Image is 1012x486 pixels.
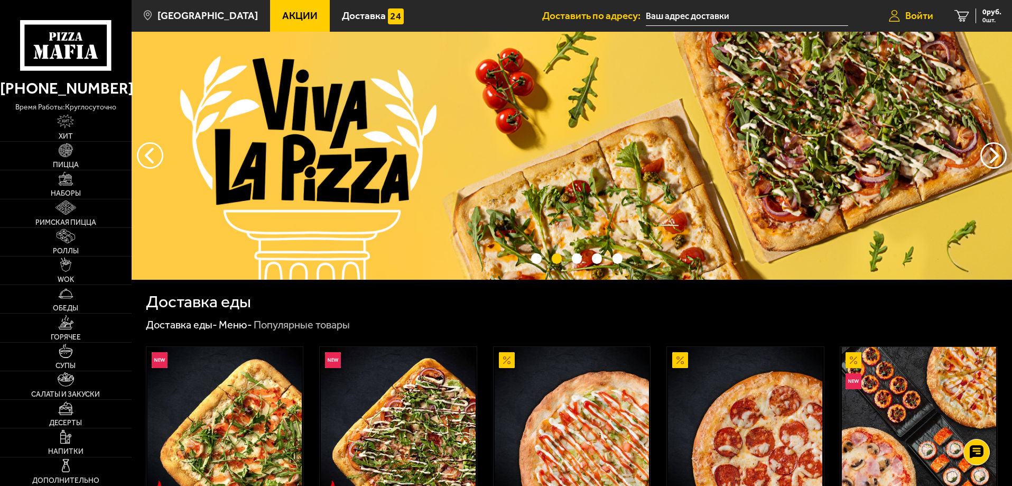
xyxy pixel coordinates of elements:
[342,11,386,21] span: Доставка
[572,253,582,263] button: точки переключения
[499,352,515,368] img: Акционный
[219,318,252,331] a: Меню-
[905,11,933,21] span: Войти
[982,8,1001,16] span: 0 руб.
[552,253,562,263] button: точки переключения
[982,17,1001,23] span: 0 шт.
[146,318,217,331] a: Доставка еды-
[53,247,79,255] span: Роллы
[388,8,404,24] img: 15daf4d41897b9f0e9f617042186c801.svg
[32,477,99,484] span: Дополнительно
[157,11,258,21] span: [GEOGRAPHIC_DATA]
[51,334,81,341] span: Горячее
[254,318,350,332] div: Популярные товары
[646,6,848,26] input: Ваш адрес доставки
[152,352,168,368] img: Новинка
[672,352,688,368] img: Акционный
[35,219,96,226] span: Римская пицца
[592,253,602,263] button: точки переключения
[51,190,81,197] span: Наборы
[58,276,74,283] span: WOK
[31,391,100,398] span: Салаты и закуски
[146,294,251,310] h1: Доставка еды
[49,419,82,427] span: Десерты
[846,373,861,389] img: Новинка
[137,142,163,169] button: следующий
[325,352,341,368] img: Новинка
[612,253,623,263] button: точки переключения
[55,362,76,370] span: Супы
[59,133,73,140] span: Хит
[282,11,318,21] span: Акции
[531,253,541,263] button: точки переключения
[980,142,1007,169] button: предыдущий
[53,305,78,312] span: Обеды
[542,11,646,21] span: Доставить по адресу:
[53,161,79,169] span: Пицца
[48,448,83,455] span: Напитки
[846,352,861,368] img: Акционный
